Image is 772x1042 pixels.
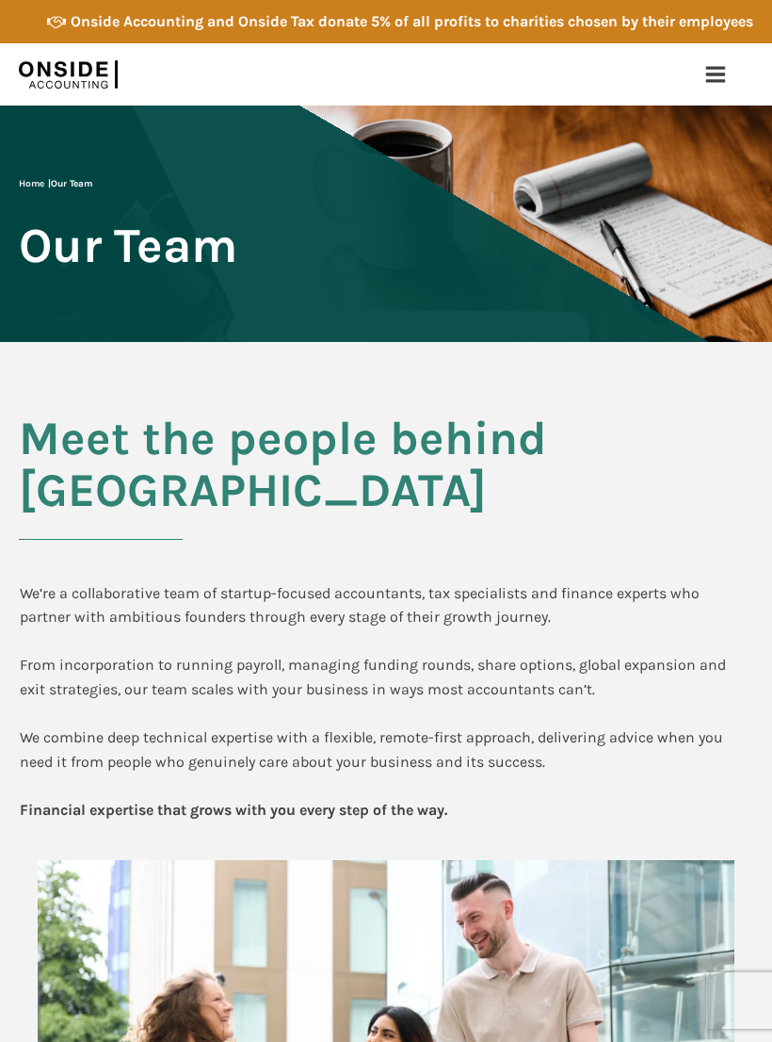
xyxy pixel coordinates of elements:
[19,51,118,98] img: Onside Accounting
[20,801,447,819] b: Financial expertise that grows with you every step of the way.
[51,178,92,189] span: Our Team
[19,178,92,189] span: |
[19,178,44,189] a: Home
[71,9,753,34] div: Onside Accounting and Onside Tax donate 5% of all profits to charities chosen by their employees
[19,220,237,271] span: Our Team
[19,413,753,540] h2: Meet the people behind [GEOGRAPHIC_DATA]
[20,581,734,822] div: We’re a collaborative team of startup-focused accountants, tax specialists and finance experts wh...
